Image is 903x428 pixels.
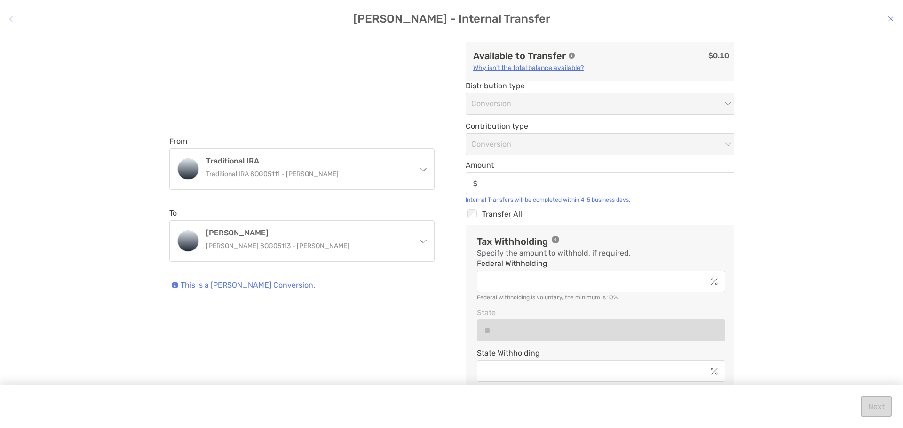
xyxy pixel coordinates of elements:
span: Federal Withholding [477,259,725,268]
h3: Available to Transfer [473,50,566,62]
label: To [169,209,177,218]
label: State [477,309,496,317]
p: $0.10 [583,50,729,62]
p: Why isn't the total balance available? [473,62,584,74]
span: State withholding is voluntary, the minimum is 4.4%. [477,384,615,390]
span: Distribution type [466,81,737,90]
p: Traditional IRA 8OG05111 - [PERSON_NAME] [206,168,409,180]
h3: Tax Withholding [477,236,548,247]
h4: Traditional IRA [206,156,409,165]
span: Amount [466,161,737,170]
span: State Withholding [477,349,725,358]
img: icon tooltip [552,236,559,243]
img: input icon [711,368,718,375]
p: [PERSON_NAME] 8OG05113 - [PERSON_NAME] [206,240,409,252]
span: Contribution type [466,122,737,131]
img: Icon info [172,282,178,288]
img: Traditional IRA [178,159,198,179]
label: From [169,137,187,146]
img: input icon [473,180,477,187]
input: Federal Withholdinginput icon [477,278,707,286]
img: input icon [711,278,718,285]
span: Conversion [471,134,731,155]
span: Federal withholding is voluntary, the minimum is 10%. [477,294,619,301]
input: Amountinput icon [481,179,736,187]
h4: [PERSON_NAME] [206,228,409,237]
input: State Withholdinginput icon [477,367,707,375]
p: Specify the amount to withhold, if required. [477,247,631,259]
p: This is a [PERSON_NAME] Conversion. [181,280,315,291]
span: Conversion [471,93,731,114]
div: Transfer All [466,208,737,220]
img: Roth IRA [178,231,198,251]
div: Internal Transfers will be completed within 4-5 business days. [466,196,737,203]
